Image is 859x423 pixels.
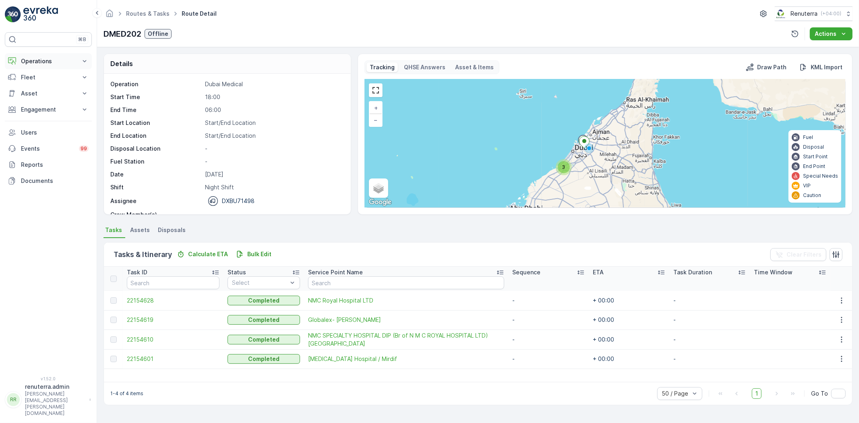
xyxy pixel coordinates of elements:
div: RR [7,393,20,406]
img: logo_light-DOdMpM7g.png [23,6,58,23]
p: Assignee [110,197,137,205]
a: Globalex- Jabel Ali [308,316,504,324]
a: 22154628 [127,297,219,305]
p: DXBU71498 [222,197,255,205]
p: Users [21,129,89,137]
img: logo [5,6,21,23]
button: Asset [5,85,92,102]
p: [DATE] [205,170,342,178]
a: Events99 [5,141,92,157]
p: Actions [815,30,836,38]
p: Special Needs [803,173,838,179]
button: Calculate ETA [174,249,231,259]
p: Start Time [110,93,202,101]
p: Disposal [803,144,824,150]
p: DMED202 [103,28,141,40]
a: Routes & Tasks [126,10,170,17]
p: Crew Member(s) [110,211,202,219]
p: VIP [803,182,811,189]
p: Operation [110,80,202,88]
td: - [508,330,589,349]
a: 22154610 [127,336,219,344]
button: Engagement [5,102,92,118]
td: - [508,349,589,369]
p: Start Point [803,153,828,160]
p: Task ID [127,268,147,276]
p: End Location [110,132,202,140]
p: Tracking [370,63,395,71]
button: RRrenuterra.admin[PERSON_NAME][EMAIL_ADDRESS][PERSON_NAME][DOMAIN_NAME] [5,383,92,417]
span: Assets [130,226,150,234]
p: Tasks & Itinerary [114,249,172,260]
p: Start/End Location [205,119,342,127]
td: + 00:00 [589,310,669,330]
a: 22154601 [127,355,219,363]
p: Time Window [754,268,793,276]
p: 1-4 of 4 items [110,390,143,397]
button: Draw Path [743,62,790,72]
p: Status [228,268,246,276]
button: Renuterra(+04:00) [775,6,853,21]
button: Completed [228,315,300,325]
button: Completed [228,335,300,344]
button: Operations [5,53,92,69]
p: End Time [110,106,202,114]
p: QHSE Answers [404,63,446,71]
p: Renuterra [791,10,818,18]
span: Disposals [158,226,186,234]
p: Calculate ETA [188,250,228,258]
div: Toggle Row Selected [110,356,117,362]
p: Task Duration [673,268,712,276]
p: Date [110,170,202,178]
p: Fleet [21,73,76,81]
a: Layers [370,179,387,197]
span: Tasks [105,226,122,234]
button: Completed [228,296,300,305]
p: Fuel Station [110,158,202,166]
p: Shift [110,183,202,191]
div: Toggle Row Selected [110,336,117,343]
p: - [205,158,342,166]
p: Bulk Edit [247,250,271,258]
p: Fuel [803,134,813,141]
button: Clear Filters [770,248,826,261]
span: 1 [752,388,762,399]
p: Offline [148,30,168,38]
span: − [374,116,378,123]
p: Disposal Location [110,145,202,153]
img: Screenshot_2024-07-26_at_13.33.01.png [775,9,787,18]
a: Homepage [105,12,114,19]
p: ⌘B [78,36,86,43]
a: 22154619 [127,316,219,324]
a: Zoom Out [370,114,382,126]
td: - [669,349,750,369]
button: KML Import [796,62,846,72]
input: Search [308,276,504,289]
p: Asset & Items [455,63,494,71]
p: End Point [803,163,825,170]
p: Completed [248,316,279,324]
a: HMS Hospital / Mirdif [308,355,504,363]
span: [MEDICAL_DATA] Hospital / Mirdif [308,355,504,363]
span: Go To [811,390,828,398]
p: Engagement [21,106,76,114]
span: v 1.52.0 [5,376,92,381]
button: Offline [145,29,172,39]
p: Asset [21,89,76,97]
a: Open this area in Google Maps (opens a new window) [367,197,393,207]
p: renuterra.admin [25,383,85,391]
div: Toggle Row Selected [110,317,117,323]
span: Route Detail [180,10,218,18]
button: Bulk Edit [233,249,275,259]
td: + 00:00 [589,291,669,310]
p: ETA [593,268,604,276]
p: Caution [803,192,821,199]
a: Zoom In [370,102,382,114]
a: View Fullscreen [370,84,382,96]
p: Documents [21,177,89,185]
p: KML Import [811,63,842,71]
p: Sequence [512,268,540,276]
